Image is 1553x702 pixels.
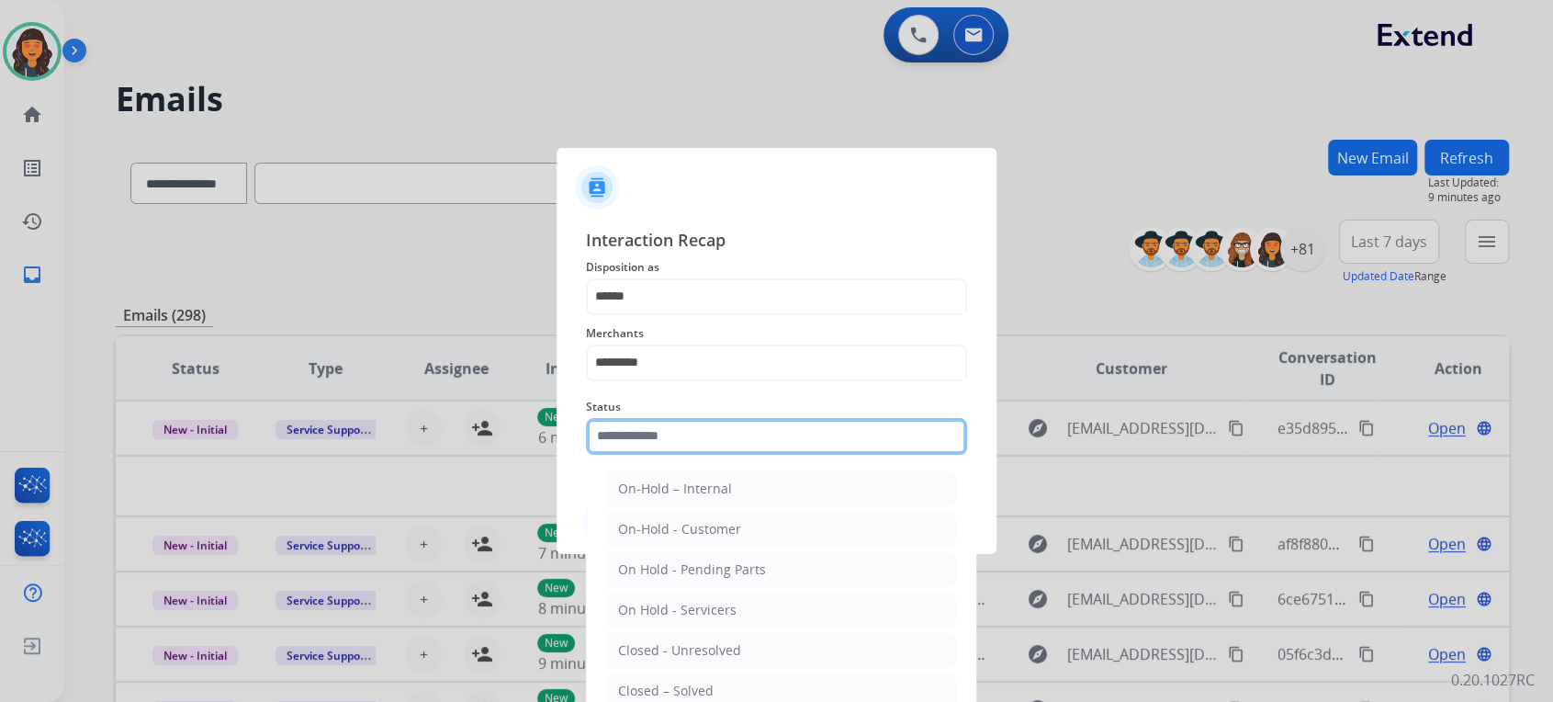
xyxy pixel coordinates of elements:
div: On Hold - Pending Parts [618,560,766,579]
div: Closed - Unresolved [618,641,741,660]
div: On Hold - Servicers [618,601,737,619]
p: 0.20.1027RC [1451,669,1535,691]
img: contactIcon [575,165,619,209]
span: Status [586,396,967,418]
span: Interaction Recap [586,227,967,256]
div: On-Hold - Customer [618,520,741,538]
span: Merchants [586,323,967,345]
div: On-Hold – Internal [618,480,732,498]
span: Disposition as [586,256,967,278]
div: Closed – Solved [618,682,714,700]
